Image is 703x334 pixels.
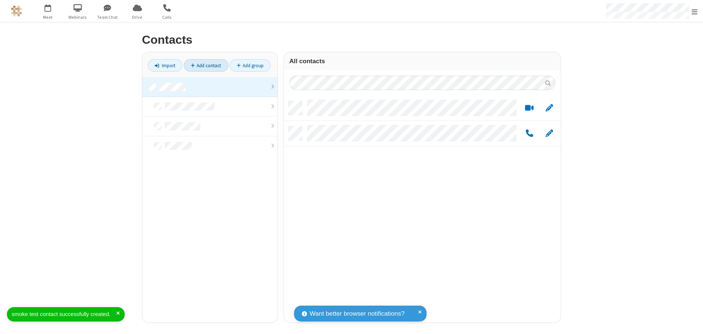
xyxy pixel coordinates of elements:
span: Drive [124,14,151,21]
a: Import [148,59,182,72]
button: Call by phone [522,129,536,138]
a: Add group [229,59,271,72]
span: Team Chat [94,14,121,21]
img: QA Selenium DO NOT DELETE OR CHANGE [11,6,22,17]
h2: Contacts [142,33,561,46]
button: Start a video meeting [522,104,536,113]
div: smoke test contact successfully created. [12,310,116,319]
iframe: Chat [685,315,697,329]
span: Calls [153,14,181,21]
button: Edit [542,104,556,113]
span: Meet [34,14,62,21]
div: grid [284,96,561,323]
span: Webinars [64,14,92,21]
span: Want better browser notifications? [310,309,404,319]
a: Add contact [184,59,228,72]
button: Edit [542,129,556,138]
h3: All contacts [289,58,555,65]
